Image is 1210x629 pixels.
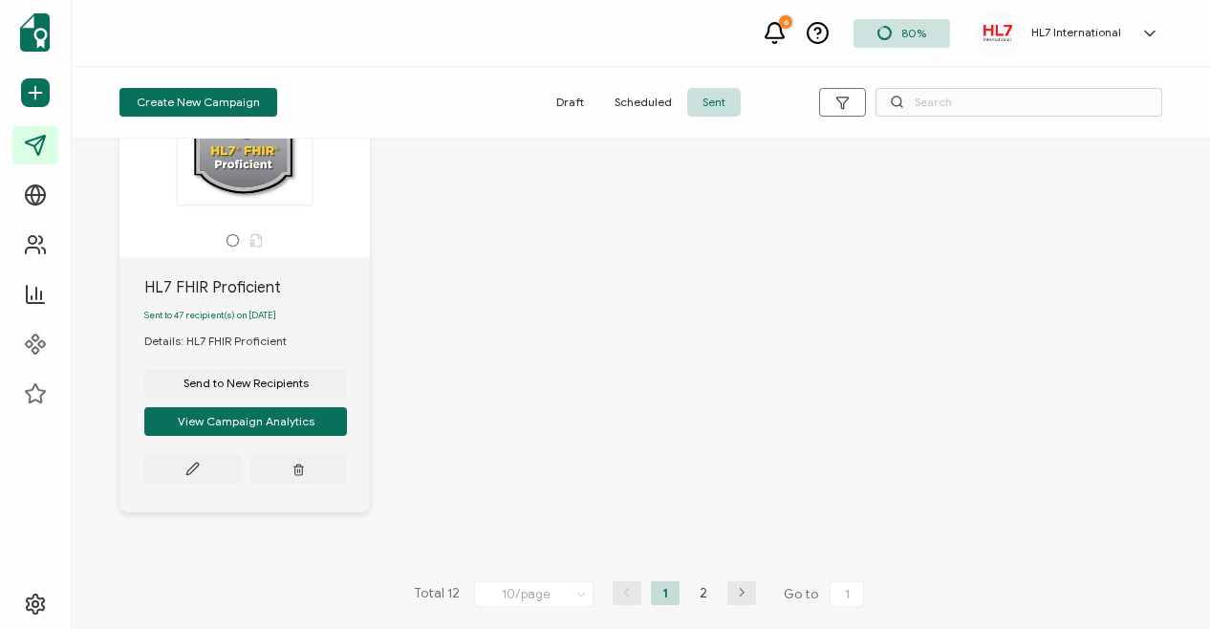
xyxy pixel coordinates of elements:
[687,88,741,117] span: Sent
[901,26,926,40] span: 80%
[119,88,277,117] button: Create New Campaign
[474,581,594,607] input: Select
[784,581,868,608] span: Go to
[184,378,309,389] span: Send to New Recipients
[779,15,792,29] div: 6
[144,276,370,299] div: HL7 FHIR Proficient
[875,88,1162,117] input: Search
[414,581,460,608] span: Total 12
[1114,537,1210,629] iframe: Chat Widget
[541,88,599,117] span: Draft
[1031,26,1121,39] h5: HL7 International
[144,333,306,350] div: Details: HL7 FHIR Proficient
[144,369,347,398] button: Send to New Recipients
[20,13,50,52] img: sertifier-logomark-colored.svg
[137,97,260,108] span: Create New Campaign
[689,581,718,605] li: 2
[144,407,347,436] button: View Campaign Analytics
[144,310,276,321] span: Sent to 47 recipient(s) on [DATE]
[983,25,1012,42] img: f0938a89-55c2-4e7e-99f6-fdf4a4f68578.png
[599,88,687,117] span: Scheduled
[651,581,680,605] li: 1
